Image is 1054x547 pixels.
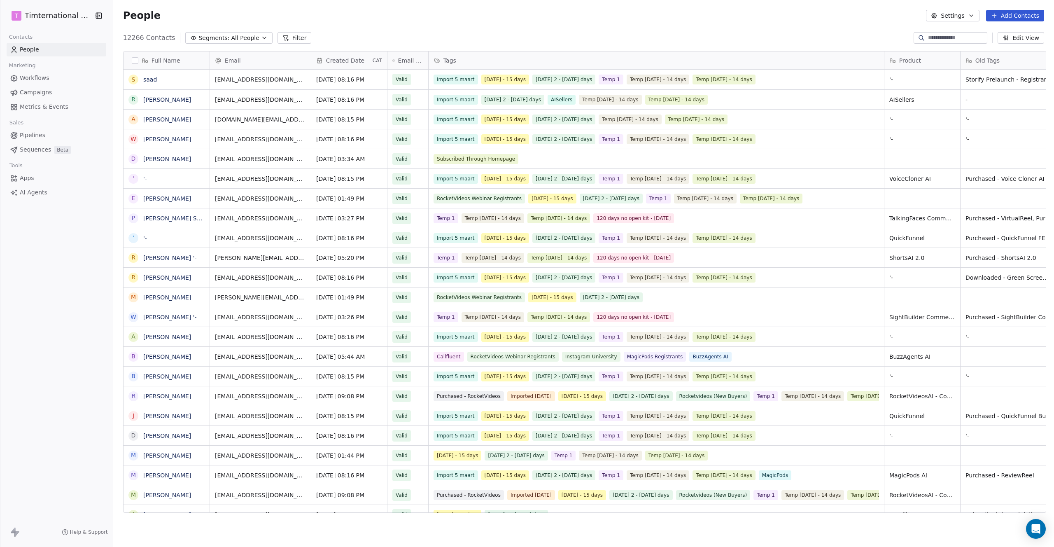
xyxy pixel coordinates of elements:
span: Temp [DATE] - 14 days [693,75,755,84]
span: Tools [6,159,26,172]
span: Import 5 maart [434,273,478,283]
span: Valid [396,333,408,341]
span: Beta [54,146,71,154]
span: Temp [DATE] - 14 days [781,391,844,401]
span: Temp 1 [434,213,458,223]
span: Import 5 maart [434,115,478,124]
span: [DATE] 08:16 PM [316,432,382,440]
span: Valid [396,175,408,183]
span: 12266 Contacts [123,33,175,43]
span: Temp [DATE] - 14 days [579,95,641,105]
span: Import 5 maart [434,174,478,184]
span: [EMAIL_ADDRESS][DOMAIN_NAME] [215,96,306,104]
span: Import 5 maart [434,95,478,105]
span: '- [889,135,955,143]
span: [DATE] - 15 days [481,431,529,441]
span: Subscribed Through Homepage [434,154,518,164]
span: ShortsAI 2.0 [889,254,955,262]
a: Workflows [7,71,106,85]
div: Product [884,51,960,69]
button: Edit View [998,32,1044,44]
span: Segments: [198,34,229,42]
a: [PERSON_NAME] [143,413,191,419]
span: Temp [DATE] - 14 days [627,233,689,243]
a: [PERSON_NAME] [143,373,191,380]
span: 120 days no open kit - [DATE] [593,213,674,223]
span: Valid [396,273,408,282]
span: Product [899,56,921,65]
span: Email [225,56,241,65]
a: People [7,43,106,56]
span: Valid [396,451,408,460]
div: P [132,214,135,222]
div: s [131,75,135,84]
span: MagicPods [759,470,792,480]
span: [DATE] 08:16 PM [316,135,382,143]
span: AI Agents [20,188,47,197]
button: TTimternational B.V. [10,9,89,23]
span: Temp [DATE] - 14 days [645,451,708,461]
a: [PERSON_NAME] [143,334,191,340]
span: Valid [396,234,408,242]
span: [DATE] - 15 days [481,134,529,144]
span: '- [965,333,1052,341]
div: grid [124,70,210,513]
span: [DATE] 2 - [DATE] days [532,233,595,243]
span: [EMAIL_ADDRESS][DOMAIN_NAME] [215,313,306,321]
span: RocketVideosAI - Commercial [889,392,955,400]
span: Temp [DATE] - 14 days [461,213,524,223]
span: VoiceCloner AI [889,175,955,183]
span: Valid [396,194,408,203]
div: Open Intercom Messenger [1026,519,1046,539]
span: Temp [DATE] - 14 days [627,273,689,283]
a: [PERSON_NAME] [143,452,191,459]
span: 120 days no open kit - [DATE] [593,253,674,263]
span: Temp 1 [599,411,623,421]
span: Email Verification Status [398,56,423,65]
span: RocketVideos Webinar Registrants [434,292,525,302]
span: Valid [396,155,408,163]
span: Temp [DATE] - 14 days [693,174,755,184]
div: B [131,352,135,361]
span: Instagram University [562,352,620,362]
span: Valid [396,432,408,440]
span: [DATE] 08:16 PM [316,234,382,242]
span: Temp [DATE] - 14 days [847,391,910,401]
span: '- [889,75,955,84]
span: Valid [396,313,408,321]
div: ' [133,234,134,242]
span: Temp [DATE] - 14 days [627,134,689,144]
span: Import 5 maart [434,332,478,342]
span: MagicPods Registrants [624,352,686,362]
div: ' [133,174,134,183]
span: [DATE] 08:15 PM [316,372,382,381]
span: Valid [396,214,408,222]
span: People [20,45,39,54]
span: Temp [DATE] - 14 days [527,213,590,223]
span: Full Name [152,56,180,65]
div: M [131,451,136,460]
div: E [131,194,135,203]
span: [DATE] 2 - [DATE] days [532,115,595,124]
span: Valid [396,471,408,479]
span: [EMAIL_ADDRESS][DOMAIN_NAME] [215,372,306,381]
span: Downloaded - Green Screen Academy [965,273,1052,282]
span: '- [889,273,955,282]
span: BuzzAgents AI [689,352,731,362]
span: - [965,96,1052,104]
span: '- [965,372,1052,381]
span: [DATE] - 15 days [481,470,529,480]
span: Marketing [5,59,39,72]
span: Temp 1 [599,332,623,342]
span: Import 5 maart [434,75,478,84]
span: [DATE] - 15 days [481,174,529,184]
span: '- [965,432,1052,440]
span: Temp [DATE] - 14 days [461,253,524,263]
span: TalkingFaces Commercial [889,214,955,222]
button: Settings [926,10,979,21]
span: [DATE] - 15 days [528,292,576,302]
span: Purchased - Voice Cloner AI [965,175,1052,183]
span: [DATE] 2 - [DATE] days [485,451,548,461]
span: [DATE] 01:44 PM [316,451,382,460]
span: Workflows [20,74,49,82]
